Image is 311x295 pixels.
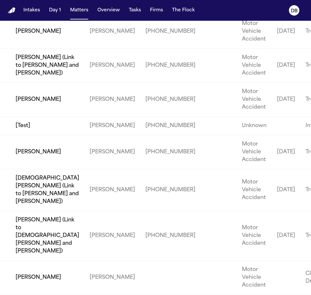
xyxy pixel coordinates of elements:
td: [PHONE_NUMBER] [140,169,201,211]
td: [PERSON_NAME] [84,82,140,116]
td: [DATE] [272,169,300,211]
button: Intakes [21,5,43,16]
td: [PHONE_NUMBER] [140,211,201,261]
td: Motor Vehicle Accident [237,14,272,48]
td: [PERSON_NAME] [84,135,140,169]
button: Matters [68,5,91,16]
td: [PERSON_NAME] [84,211,140,261]
td: Motor Vehicle Accident [237,211,272,261]
button: Tasks [126,5,143,16]
td: [DATE] [272,48,300,82]
td: [PHONE_NUMBER] [140,48,201,82]
button: The Flock [169,5,197,16]
td: Motor Vehicle Accident [237,82,272,116]
td: [PHONE_NUMBER] [140,135,201,169]
td: [DATE] [272,135,300,169]
td: [PHONE_NUMBER] [140,14,201,48]
td: [PHONE_NUMBER] [140,116,201,135]
td: Motor Vehicle Accident [237,48,272,82]
td: [PERSON_NAME] [84,48,140,82]
td: [DATE] [272,211,300,261]
td: Motor Vehicle Accident [237,169,272,211]
td: [PERSON_NAME] [84,169,140,211]
td: [PHONE_NUMBER] [140,82,201,116]
td: [DATE] [272,14,300,48]
td: [DATE] [272,82,300,116]
td: Motor Vehicle Accident [237,261,272,295]
td: Motor Vehicle Accident [237,135,272,169]
button: Day 1 [46,5,64,16]
td: [PERSON_NAME] [84,116,140,135]
button: Overview [95,5,122,16]
td: [PERSON_NAME] [84,261,140,295]
td: Unknown [237,116,272,135]
img: Finch Logo [8,7,16,14]
a: Home [8,7,16,14]
td: [PERSON_NAME] [84,14,140,48]
button: Firms [147,5,166,16]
